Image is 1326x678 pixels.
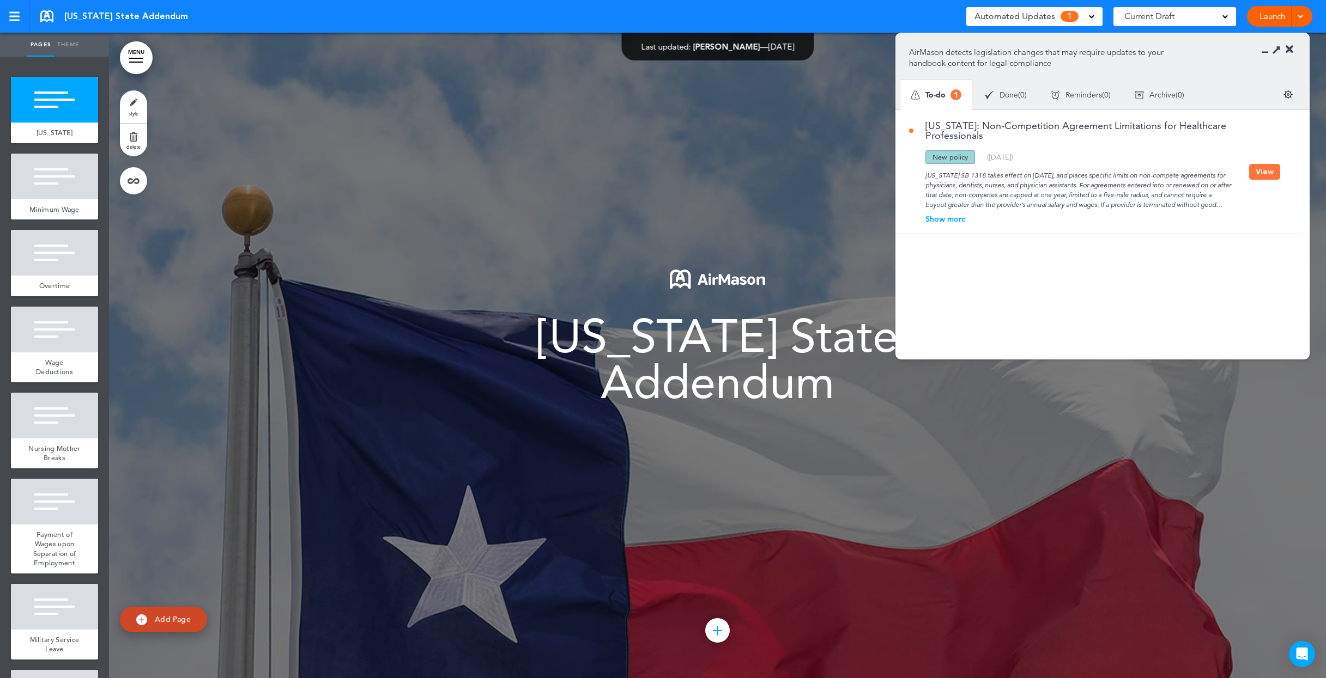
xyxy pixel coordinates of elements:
[1104,91,1109,99] span: 0
[909,164,1249,210] div: [US_STATE] SB 1318 takes effect on [DATE], and places specific limits on non-compete agreements f...
[126,143,141,150] span: delete
[925,91,946,99] span: To-do
[29,205,80,214] span: Minimum Wage
[909,215,1249,223] div: Show more
[1020,91,1025,99] span: 0
[909,121,1249,141] a: [US_STATE]: Non-Competition Agreement Limitations for Healthcare Professionals
[973,81,1039,109] div: ( )
[1289,641,1315,667] div: Open Intercom Messenger
[33,530,76,568] span: Payment of Wages upon Separation of Employment
[989,152,1011,161] span: [DATE]
[11,276,98,296] a: Overtime
[925,150,975,164] div: New policy
[120,41,153,74] a: MENU
[11,524,98,573] a: Payment of Wages upon Separation of Employment
[36,358,73,377] span: Wage Deductions
[11,630,98,659] a: Military Service Leave
[1149,91,1176,99] span: Archive
[120,90,147,123] a: style
[1039,81,1123,109] div: ( )
[1249,164,1280,180] button: View
[641,42,794,51] div: —
[1065,91,1102,99] span: Reminders
[39,281,70,290] span: Overtime
[537,309,898,410] span: [US_STATE] State Addendum
[1000,91,1018,99] span: Done
[120,124,147,156] a: delete
[11,438,98,468] a: Nursing Mother Breaks
[768,41,794,52] span: [DATE]
[55,33,82,57] a: Theme
[64,10,188,22] span: [US_STATE] State Addendum
[129,110,138,117] span: style
[1124,9,1174,24] span: Current Draft
[911,90,920,100] img: apu_icons_todo.svg
[909,47,1180,69] p: AirMason detects legislation changes that may require updates to your handbook content for legal ...
[1051,90,1060,100] img: apu_icons_remind.svg
[641,41,691,52] span: Last updated:
[1123,81,1196,109] div: ( )
[1178,91,1182,99] span: 0
[27,33,55,57] a: Pages
[950,89,961,100] span: 1
[1255,6,1289,27] a: Launch
[670,270,765,289] img: 1722553576973-Airmason_logo_White.png
[11,123,98,143] a: [US_STATE]
[1135,90,1144,100] img: apu_icons_archive.svg
[28,444,80,463] span: Nursing Mother Breaks
[11,352,98,382] a: Wage Deductions
[693,41,760,52] span: [PERSON_NAME]
[1061,11,1079,22] span: 1
[136,614,147,625] img: add.svg
[974,9,1055,24] span: Automated Updates
[30,635,80,654] span: Military Service Leave
[1283,90,1293,99] img: settings.svg
[11,199,98,220] a: Minimum Wage
[37,128,73,137] span: [US_STATE]
[120,607,207,632] a: Add Page
[155,614,191,624] span: Add Page
[987,154,1013,161] div: ( )
[985,90,994,100] img: apu_icons_done.svg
